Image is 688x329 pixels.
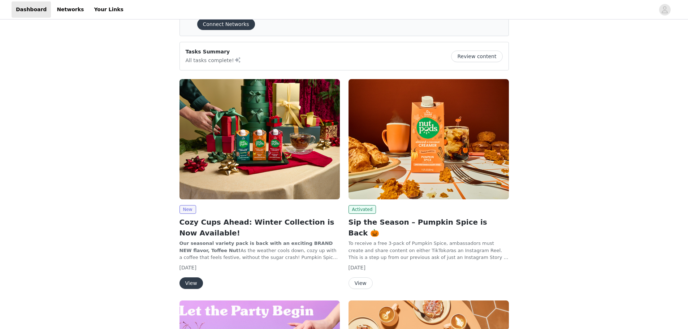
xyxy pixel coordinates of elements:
button: Connect Networks [197,18,255,30]
a: Your Links [90,1,128,18]
span: [DATE] [349,265,365,270]
a: View [349,281,373,286]
button: Review content [451,51,502,62]
span: Activated [349,205,376,214]
a: Networks [52,1,88,18]
a: Dashboard [12,1,51,18]
button: View [179,277,203,289]
strong: Our seasonal variety pack is back with an exciting BRAND NEW flavor, Toffee Nut! [179,241,333,253]
img: nutpods [179,79,340,199]
em: or [446,248,451,253]
p: Tasks Summary [186,48,241,56]
p: To receive a free 3-pack of Pumpkin Spice, ambassadors must create and share content on either Ti... [349,240,509,261]
p: As the weather cools down, cozy up with a coffee that feels festive, without the sugar crash! Pum... [179,240,340,261]
button: View [349,277,373,289]
img: nutpods [349,79,509,199]
h2: Sip the Season – Pumpkin Spice is Back 🎃 [349,217,509,238]
div: avatar [661,4,668,16]
p: All tasks complete! [186,56,241,64]
span: New [179,205,196,214]
h2: Cozy Cups Ahead: Winter Collection is Now Available! [179,217,340,238]
a: View [179,281,203,286]
span: [DATE] [179,265,196,270]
